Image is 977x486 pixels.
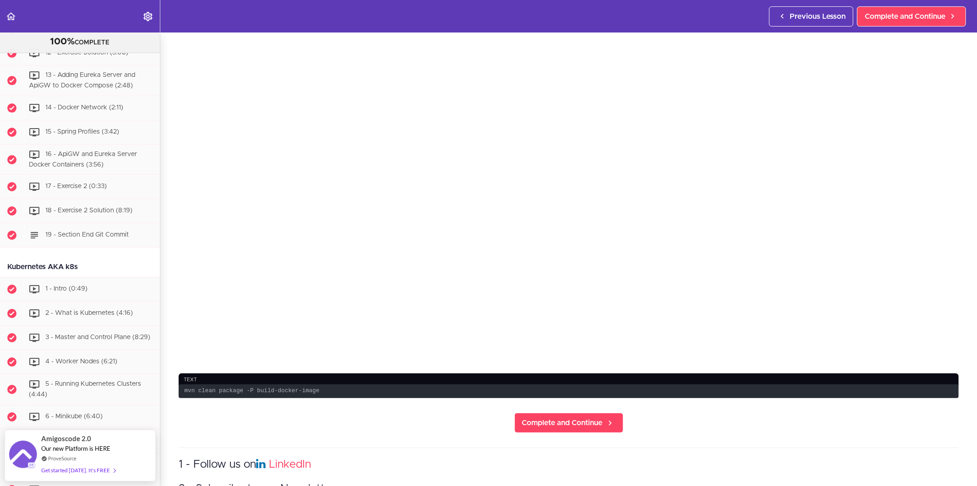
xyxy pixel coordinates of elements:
[45,359,117,365] span: 4 - Worker Nodes (6:21)
[29,151,137,168] span: 16 - ApiGW and Eureka Server Docker Containers (3:56)
[29,381,141,398] span: 5 - Running Kubernetes Clusters (4:44)
[41,445,110,452] span: Our new Platform is HERE
[45,335,150,341] span: 3 - Master and Control Plane (8:29)
[29,72,135,89] span: 13 - Adding Eureka Server and ApiGW to Docker Compose (2:48)
[45,184,107,190] span: 17 - Exercise 2 (0:33)
[179,457,959,472] h3: 1 - Follow us on
[514,413,623,433] a: Complete and Continue
[865,11,945,22] span: Complete and Continue
[45,286,87,292] span: 1 - Intro (0:49)
[45,208,132,214] span: 18 - Exercise 2 Solution (8:19)
[769,6,853,27] a: Previous Lesson
[522,417,603,428] span: Complete and Continue
[857,6,966,27] a: Complete and Continue
[45,413,103,420] span: 6 - Minikube (6:40)
[9,441,37,470] img: provesource social proof notification image
[269,459,311,470] a: LinkedIn
[5,11,16,22] svg: Back to course curriculum
[50,37,75,46] span: 100%
[41,465,115,475] div: Get started [DATE]. It's FREE
[41,433,91,444] span: Amigoscode 2.0
[45,310,133,317] span: 2 - What is Kubernetes (4:16)
[45,129,119,135] span: 15 - Spring Profiles (3:42)
[11,36,148,48] div: COMPLETE
[790,11,846,22] span: Previous Lesson
[179,373,959,386] div: text
[48,454,76,462] a: ProveSource
[45,104,123,111] span: 14 - Docker Network (2:11)
[179,384,959,399] code: mvn clean package -P build-docker-image
[45,232,129,238] span: 19 - Section End Git Commit
[142,11,153,22] svg: Settings Menu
